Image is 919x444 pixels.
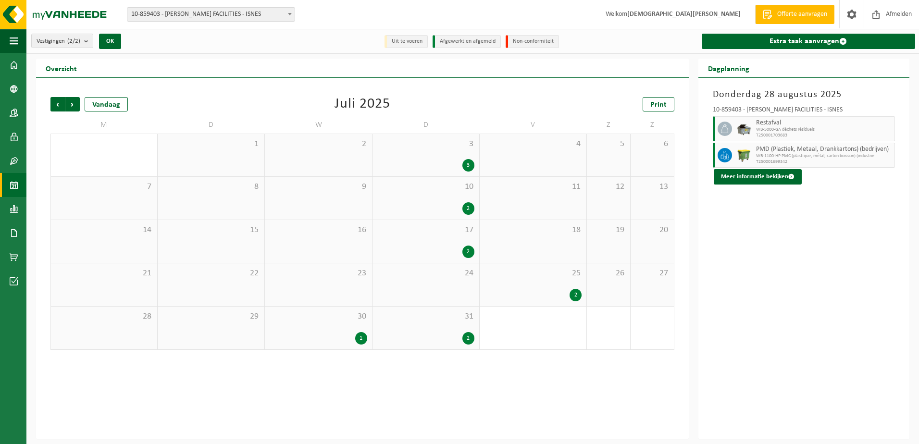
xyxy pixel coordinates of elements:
[270,311,367,322] span: 30
[99,34,121,49] button: OK
[373,116,480,134] td: D
[650,101,667,109] span: Print
[65,97,80,111] span: Volgende
[484,225,582,235] span: 18
[713,87,895,102] h3: Donderdag 28 augustus 2025
[355,332,367,345] div: 1
[631,116,674,134] td: Z
[162,268,260,279] span: 22
[127,8,295,21] span: 10-859403 - ELIA CRÉALYS FACILITIES - ISNES
[377,268,474,279] span: 24
[56,182,152,192] span: 7
[775,10,830,19] span: Offerte aanvragen
[162,182,260,192] span: 8
[756,127,892,133] span: WB-5000-GA déchets résiduels
[592,182,625,192] span: 12
[31,34,93,48] button: Vestigingen(2/2)
[50,97,65,111] span: Vorige
[56,225,152,235] span: 14
[635,139,669,149] span: 6
[635,182,669,192] span: 13
[37,34,80,49] span: Vestigingen
[570,289,582,301] div: 2
[737,122,751,136] img: WB-5000-GAL-GY-01
[714,169,802,185] button: Meer informatie bekijken
[56,268,152,279] span: 21
[462,246,474,258] div: 2
[265,116,372,134] td: W
[592,139,625,149] span: 5
[587,116,631,134] td: Z
[377,182,474,192] span: 10
[635,225,669,235] span: 20
[36,59,87,77] h2: Overzicht
[484,182,582,192] span: 11
[67,38,80,44] count: (2/2)
[433,35,501,48] li: Afgewerkt en afgemeld
[480,116,587,134] td: V
[385,35,428,48] li: Uit te voeren
[377,311,474,322] span: 31
[162,139,260,149] span: 1
[462,202,474,215] div: 2
[756,133,892,138] span: T250001703683
[377,139,474,149] span: 3
[484,268,582,279] span: 25
[643,97,674,111] a: Print
[270,139,367,149] span: 2
[462,159,474,172] div: 3
[713,107,895,116] div: 10-859403 - [PERSON_NAME] FACILITIES - ISNES
[50,116,158,134] td: M
[756,159,892,165] span: T250001699342
[270,225,367,235] span: 16
[755,5,834,24] a: Offerte aanvragen
[270,268,367,279] span: 23
[698,59,759,77] h2: Dagplanning
[85,97,128,111] div: Vandaag
[756,119,892,127] span: Restafval
[737,148,751,162] img: WB-1100-HPE-GN-50
[484,139,582,149] span: 4
[635,268,669,279] span: 27
[335,97,390,111] div: Juli 2025
[462,332,474,345] div: 2
[592,268,625,279] span: 26
[158,116,265,134] td: D
[506,35,559,48] li: Non-conformiteit
[756,146,892,153] span: PMD (Plastiek, Metaal, Drankkartons) (bedrijven)
[702,34,915,49] a: Extra taak aanvragen
[756,153,892,159] span: WB-1100-HP PMC (plastique, métal, carton boisson) (industrie
[56,311,152,322] span: 28
[592,225,625,235] span: 19
[270,182,367,192] span: 9
[162,311,260,322] span: 29
[162,225,260,235] span: 15
[377,225,474,235] span: 17
[127,7,295,22] span: 10-859403 - ELIA CRÉALYS FACILITIES - ISNES
[627,11,741,18] strong: [DEMOGRAPHIC_DATA][PERSON_NAME]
